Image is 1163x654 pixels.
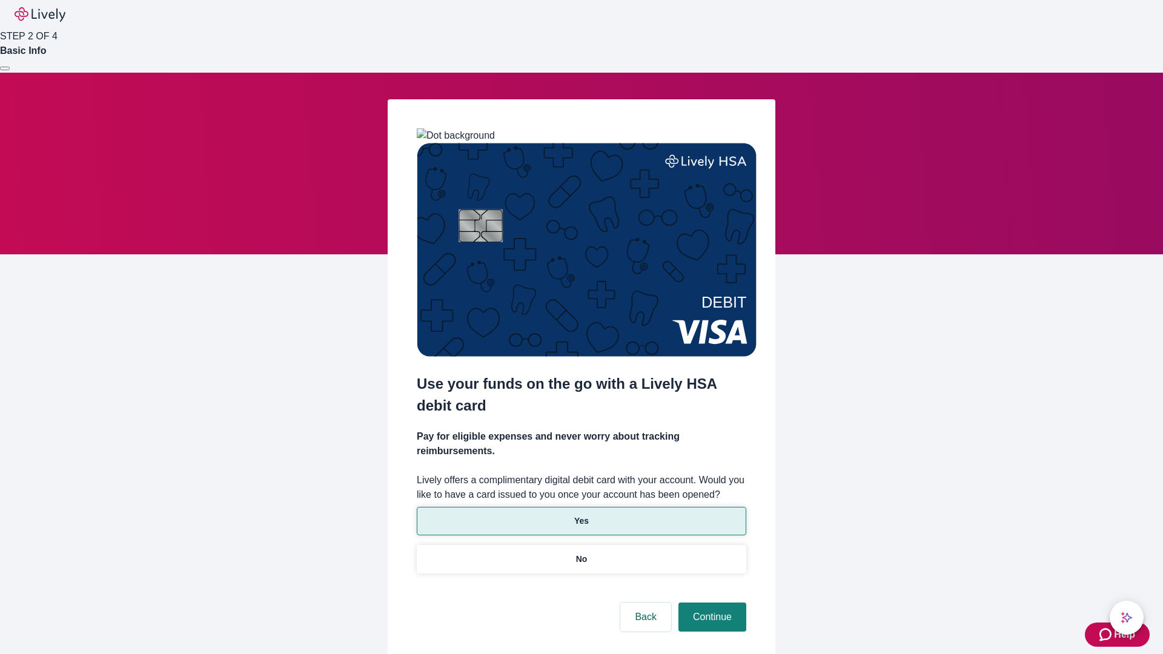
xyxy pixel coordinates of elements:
[1085,623,1150,647] button: Zendesk support iconHelp
[1121,612,1133,624] svg: Lively AI Assistant
[417,373,746,417] h2: Use your funds on the go with a Lively HSA debit card
[417,473,746,502] label: Lively offers a complimentary digital debit card with your account. Would you like to have a card...
[1099,627,1114,642] svg: Zendesk support icon
[576,553,588,566] p: No
[417,429,746,458] h4: Pay for eligible expenses and never worry about tracking reimbursements.
[1114,627,1135,642] span: Help
[574,515,589,527] p: Yes
[417,507,746,535] button: Yes
[1110,601,1144,635] button: chat
[417,545,746,573] button: No
[620,603,671,632] button: Back
[417,128,495,143] img: Dot background
[417,143,757,357] img: Debit card
[15,7,65,22] img: Lively
[678,603,746,632] button: Continue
